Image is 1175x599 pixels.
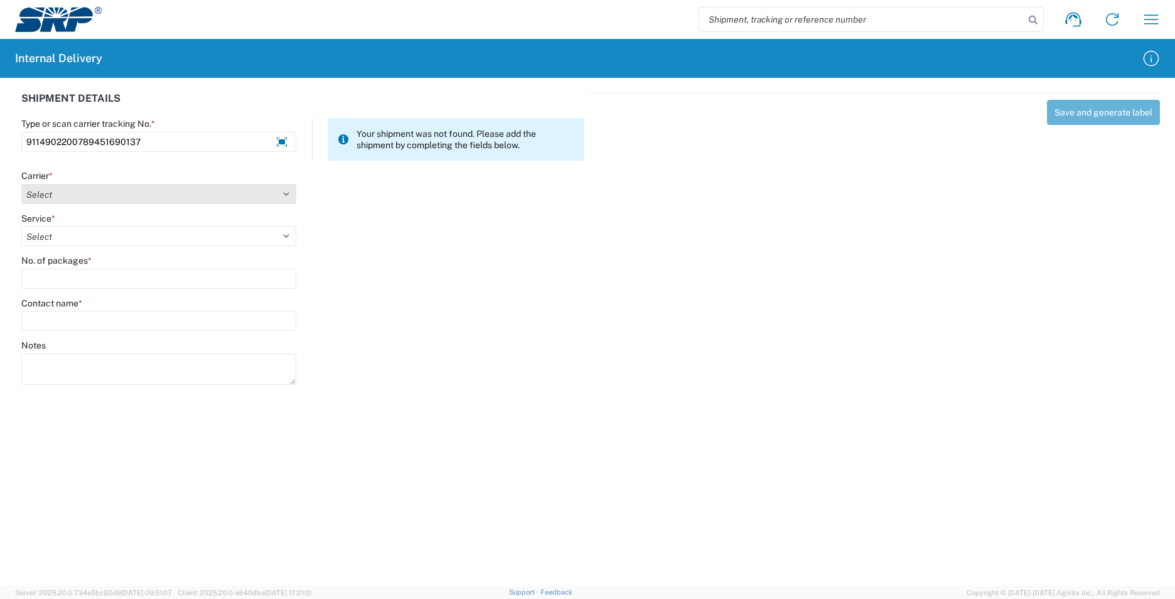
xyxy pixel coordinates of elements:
[967,587,1160,598] span: Copyright © [DATE]-[DATE] Agistix Inc., All Rights Reserved
[21,298,82,309] label: Contact name
[178,589,312,596] span: Client: 2025.20.0-e640dba
[21,340,46,351] label: Notes
[15,589,172,596] span: Server: 2025.20.0-734e5bc92d9
[357,128,574,151] span: Your shipment was not found. Please add the shipment by completing the fields below.
[540,588,572,596] a: Feedback
[21,118,155,129] label: Type or scan carrier tracking No.
[21,93,584,118] div: SHIPMENT DETAILS
[21,213,55,224] label: Service
[21,170,53,181] label: Carrier
[15,51,102,66] h2: Internal Delivery
[265,589,312,596] span: [DATE] 17:21:12
[15,7,102,32] img: srp
[509,588,540,596] a: Support
[21,255,92,266] label: No. of packages
[121,589,172,596] span: [DATE] 09:51:07
[699,8,1024,31] input: Shipment, tracking or reference number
